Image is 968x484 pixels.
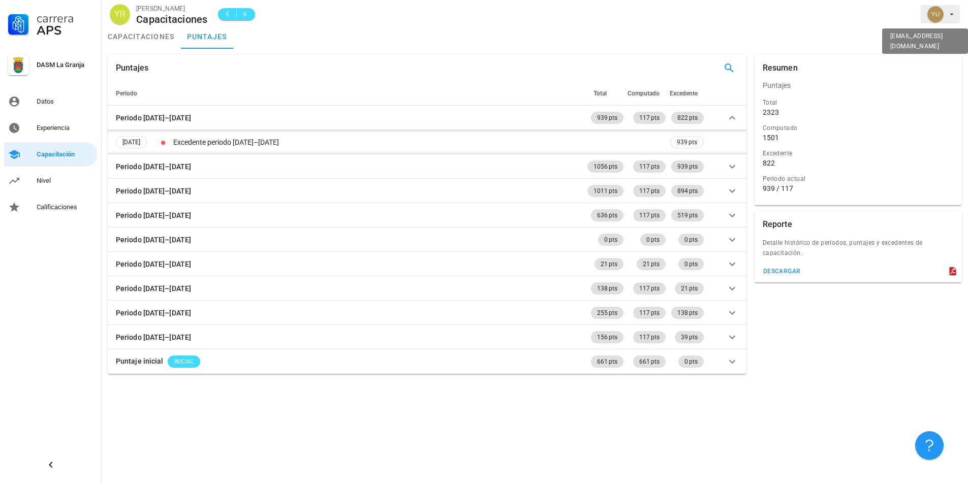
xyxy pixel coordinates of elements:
button: descargar [759,264,805,278]
span: 255 pts [597,307,617,319]
span: 939 pts [677,160,698,173]
span: E [224,9,232,19]
div: Periodo [DATE]–[DATE] [116,210,191,221]
span: 117 pts [639,331,660,343]
div: Puntaje inicial [116,356,164,367]
span: 0 pts [684,356,698,368]
span: 138 pts [597,282,617,295]
td: Excedente periodo [DATE]–[DATE] [171,130,668,154]
a: Nivel [4,169,98,193]
div: DASM La Granja [37,61,93,69]
th: Total [585,81,626,106]
span: 661 pts [597,356,617,368]
div: 1501 [763,133,779,142]
span: 9 [241,9,249,19]
span: 0 pts [684,258,698,270]
div: Periodo [DATE]–[DATE] [116,112,191,123]
span: 0 pts [604,234,617,246]
span: 822 pts [677,112,698,124]
div: 2323 [763,108,779,117]
a: Capacitación [4,142,98,167]
span: 1011 pts [594,185,617,197]
div: Computado [763,123,954,133]
div: 822 [763,158,775,168]
span: 117 pts [639,112,660,124]
div: Puntajes [755,73,962,98]
span: 0 pts [646,234,660,246]
a: Calificaciones [4,195,98,219]
a: puntajes [181,24,233,49]
a: Datos [4,89,98,114]
span: Periodo [116,90,137,97]
div: Periodo [DATE]–[DATE] [116,185,191,197]
span: Computado [628,90,660,97]
span: 939 pts [597,112,617,124]
div: [PERSON_NAME] [136,4,208,14]
div: Experiencia [37,124,93,132]
span: 519 pts [677,209,698,221]
span: 661 pts [639,356,660,368]
span: 39 pts [681,331,698,343]
span: 117 pts [639,185,660,197]
div: Nivel [37,177,93,185]
div: 939 / 117 [763,184,954,193]
div: Resumen [763,55,798,81]
span: 939 pts [677,137,697,148]
div: avatar [927,6,944,22]
span: 21 pts [643,258,660,270]
div: Capacitación [37,150,93,158]
span: 117 pts [639,307,660,319]
div: Capacitaciones [136,14,208,25]
div: descargar [763,268,801,275]
div: Puntajes [116,55,148,81]
span: 156 pts [597,331,617,343]
a: Experiencia [4,116,98,140]
th: Periodo [108,81,585,106]
span: 117 pts [639,160,660,173]
div: Periodo [DATE]–[DATE] [116,283,191,294]
div: Detalle histórico de periodos, puntajes y excedentes de capacitación. [755,238,962,264]
div: avatar [110,4,130,24]
span: INICIAL [174,356,194,368]
div: Periodo actual [763,174,954,184]
span: YR [114,4,126,24]
th: Excedente [668,81,706,106]
th: Computado [626,81,668,106]
a: capacitaciones [102,24,181,49]
span: 21 pts [681,282,698,295]
span: 117 pts [639,282,660,295]
span: 894 pts [677,185,698,197]
div: Carrera [37,12,93,24]
span: 0 pts [684,234,698,246]
div: Reporte [763,211,792,238]
span: Excedente [670,90,698,97]
div: APS [37,24,93,37]
div: Excedente [763,148,954,158]
span: 138 pts [677,307,698,319]
div: Periodo [DATE]–[DATE] [116,307,191,318]
div: Periodo [DATE]–[DATE] [116,332,191,343]
span: 21 pts [601,258,617,270]
div: Periodo [DATE]–[DATE] [116,161,191,172]
div: Periodo [DATE]–[DATE] [116,234,191,245]
span: 117 pts [639,209,660,221]
div: Periodo [DATE]–[DATE] [116,259,191,270]
span: 1056 pts [594,160,617,173]
div: Datos [37,98,93,106]
div: Calificaciones [37,203,93,211]
span: [DATE] [122,137,140,148]
span: Total [594,90,607,97]
span: 636 pts [597,209,617,221]
div: Total [763,98,954,108]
